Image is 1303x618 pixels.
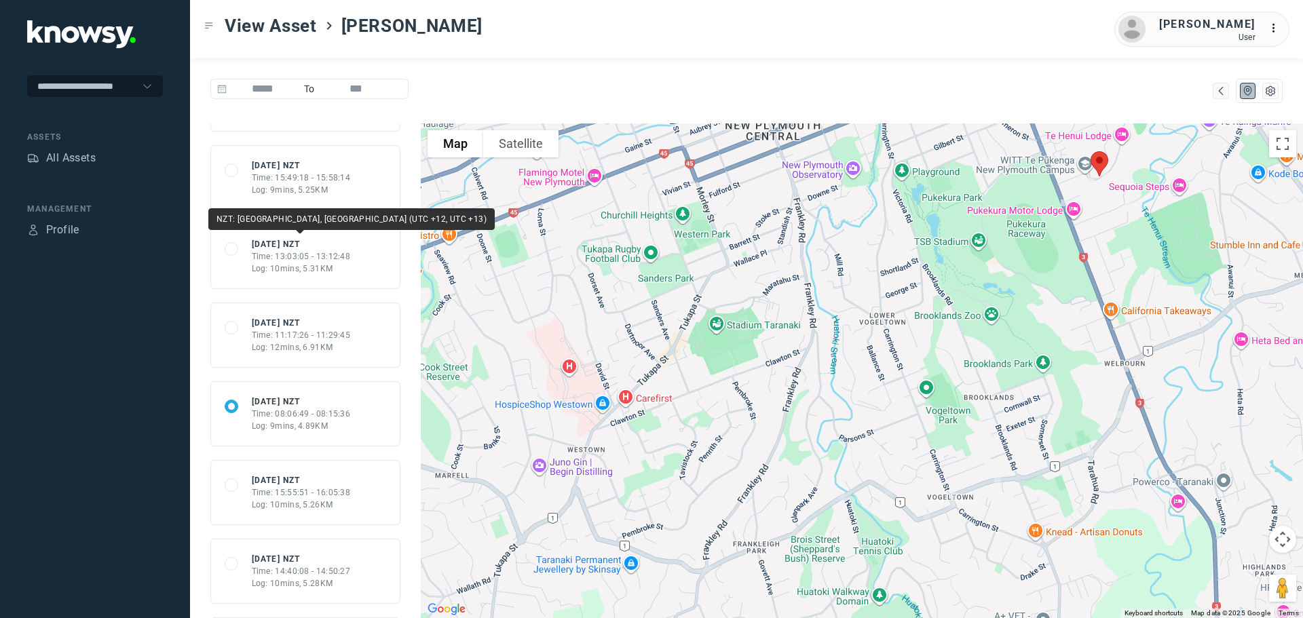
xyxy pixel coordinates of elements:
[252,263,351,275] div: Log: 10mins, 5.31KM
[1269,130,1296,157] button: Toggle fullscreen view
[252,577,351,590] div: Log: 10mins, 5.28KM
[252,329,351,341] div: Time: 11:17:26 - 11:29:45
[27,203,163,215] div: Management
[27,20,136,48] img: Application Logo
[341,14,483,38] span: [PERSON_NAME]
[1159,33,1255,42] div: User
[252,172,351,184] div: Time: 15:49:18 - 15:58:14
[299,79,320,99] span: To
[216,214,487,224] span: NZT: [GEOGRAPHIC_DATA], [GEOGRAPHIC_DATA] (UTC +12, UTC +13)
[1215,85,1227,97] div: Map
[252,474,351,486] div: [DATE] NZT
[1269,20,1285,39] div: :
[1118,16,1146,43] img: avatar.png
[252,395,351,408] div: [DATE] NZT
[252,408,351,420] div: Time: 08:06:49 - 08:15:36
[424,600,469,618] img: Google
[252,250,351,263] div: Time: 13:03:05 - 13:12:48
[1125,609,1183,618] button: Keyboard shortcuts
[252,499,351,511] div: Log: 10mins, 5.26KM
[46,150,96,166] div: All Assets
[27,222,79,238] a: ProfileProfile
[252,317,351,329] div: [DATE] NZT
[252,341,351,353] div: Log: 12mins, 6.91KM
[428,130,483,157] button: Show street map
[252,184,351,196] div: Log: 9mins, 5.25KM
[27,150,96,166] a: AssetsAll Assets
[225,14,317,38] span: View Asset
[27,152,39,164] div: Assets
[252,486,351,499] div: Time: 15:55:51 - 16:05:38
[1191,609,1270,617] span: Map data ©2025 Google
[252,420,351,432] div: Log: 9mins, 4.89KM
[1279,609,1299,617] a: Terms (opens in new tab)
[424,600,469,618] a: Open this area in Google Maps (opens a new window)
[27,224,39,236] div: Profile
[324,20,335,31] div: >
[1269,20,1285,37] div: :
[1270,23,1283,33] tspan: ...
[1159,16,1255,33] div: [PERSON_NAME]
[252,159,351,172] div: [DATE] NZT
[1269,575,1296,602] button: Drag Pegman onto the map to open Street View
[1269,526,1296,553] button: Map camera controls
[27,131,163,143] div: Assets
[252,238,351,250] div: [DATE] NZT
[1242,85,1254,97] div: Map
[204,21,214,31] div: Toggle Menu
[252,565,351,577] div: Time: 14:40:08 - 14:50:27
[252,553,351,565] div: [DATE] NZT
[46,222,79,238] div: Profile
[1264,85,1277,97] div: List
[483,130,559,157] button: Show satellite imagery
